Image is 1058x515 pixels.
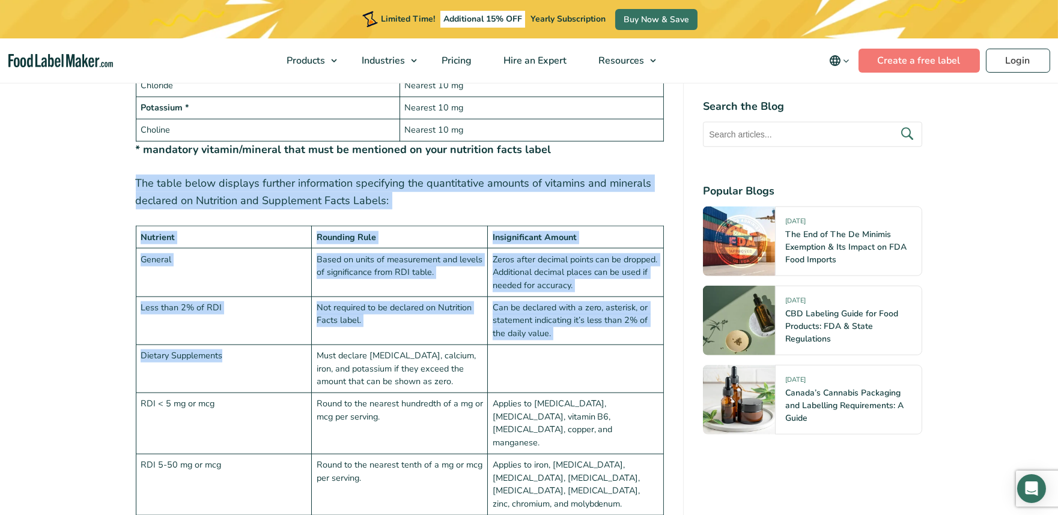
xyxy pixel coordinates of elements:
a: Industries [346,38,423,83]
td: Choline [136,119,400,141]
td: Applies to iron, [MEDICAL_DATA], [MEDICAL_DATA], [MEDICAL_DATA], [MEDICAL_DATA], [MEDICAL_DATA], ... [488,454,664,515]
td: Based on units of measurement and levels of significance from RDI table. [312,248,488,297]
a: CBD Labeling Guide for Food Products: FDA & State Regulations [785,308,898,345]
span: Hire an Expert [500,54,568,67]
td: Can be declared with a zero, asterisk, or statement indicating it’s less than 2% of the daily value. [488,297,664,345]
td: Round to the nearest tenth of a mg or mcg per serving. [312,454,488,515]
strong: Rounding Rule [317,231,376,243]
td: Applies to [MEDICAL_DATA], [MEDICAL_DATA], vitamin B6, [MEDICAL_DATA], copper, and manganese. [488,393,664,454]
td: Dietary Supplements [136,345,312,393]
span: Additional 15% OFF [440,11,525,28]
span: Industries [358,54,406,67]
span: [DATE] [785,217,806,230]
input: Search articles... [703,122,922,147]
td: Less than 2% of RDI [136,297,312,345]
strong: Potassium * [141,101,189,113]
strong: * mandatory vitamin/mineral that must be mentioned on your nutrition facts label [136,142,552,157]
td: Chloride [136,74,400,97]
span: Yearly Subscription [531,13,606,25]
a: The End of The De Minimis Exemption & Its Impact on FDA Food Imports [785,229,907,265]
td: Nearest 10 mg [400,74,663,97]
td: Nearest 10 mg [400,97,663,119]
a: Login [986,49,1050,73]
span: [DATE] [785,375,806,389]
span: Pricing [438,54,473,67]
strong: Nutrient [141,231,175,243]
div: Open Intercom Messenger [1017,474,1046,503]
span: [DATE] [785,296,806,310]
a: Pricing [426,38,485,83]
a: Hire an Expert [488,38,580,83]
h4: Search the Blog [703,98,922,115]
td: General [136,248,312,297]
span: Resources [595,54,645,67]
strong: Insignificant Amount [493,231,577,243]
span: Products [283,54,326,67]
td: Nearest 10 mg [400,119,663,141]
td: Must declare [MEDICAL_DATA], calcium, iron, and potassium if they exceed the amount that can be s... [312,345,488,393]
td: RDI 5-50 mg or mcg [136,454,312,515]
a: Create a free label [859,49,980,73]
td: Zeros after decimal points can be dropped. Additional decimal places can be used if needed for ac... [488,248,664,297]
a: Products [271,38,343,83]
td: Not required to be declared on Nutrition Facts label. [312,297,488,345]
a: Canada’s Cannabis Packaging and Labelling Requirements: A Guide [785,387,904,424]
a: Buy Now & Save [615,9,698,30]
h4: Popular Blogs [703,183,922,199]
td: RDI < 5 mg or mcg [136,393,312,454]
span: Limited Time! [381,13,435,25]
p: The table below displays further information specifying the quantitative amounts of vitamins and ... [136,175,664,209]
a: Resources [583,38,662,83]
td: Round to the nearest hundredth of a mg or mcg per serving. [312,393,488,454]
